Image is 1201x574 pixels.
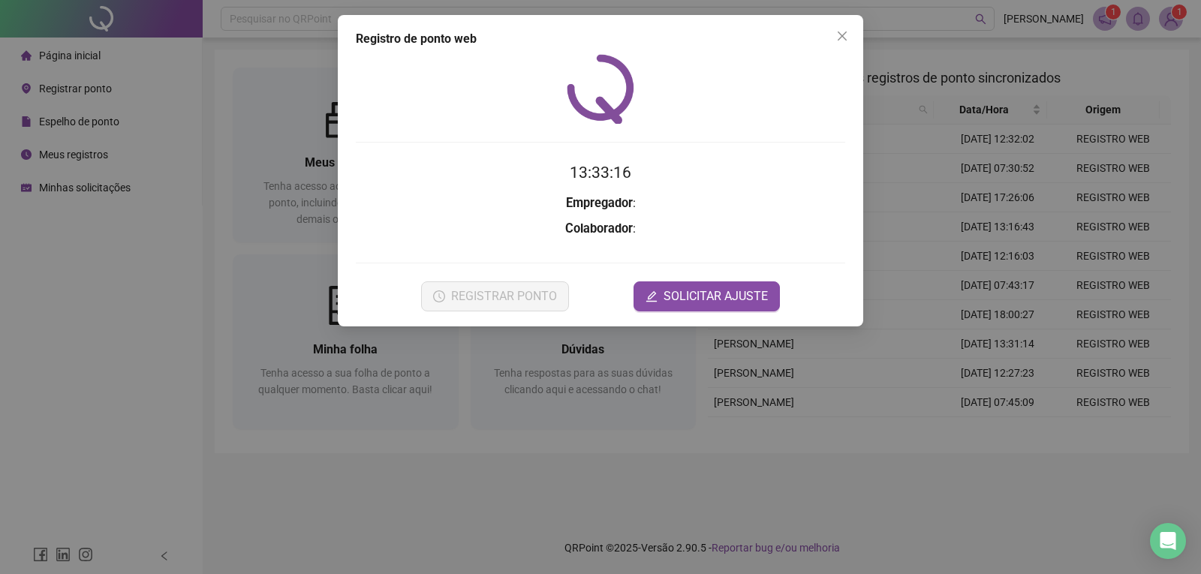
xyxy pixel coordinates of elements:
[356,30,845,48] div: Registro de ponto web
[421,281,569,311] button: REGISTRAR PONTO
[356,194,845,213] h3: :
[836,30,848,42] span: close
[646,290,658,302] span: edit
[570,164,631,182] time: 13:33:16
[664,287,768,305] span: SOLICITAR AJUSTE
[565,221,633,236] strong: Colaborador
[634,281,780,311] button: editSOLICITAR AJUSTE
[356,219,845,239] h3: :
[566,196,633,210] strong: Empregador
[1150,523,1186,559] div: Open Intercom Messenger
[567,54,634,124] img: QRPoint
[830,24,854,48] button: Close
